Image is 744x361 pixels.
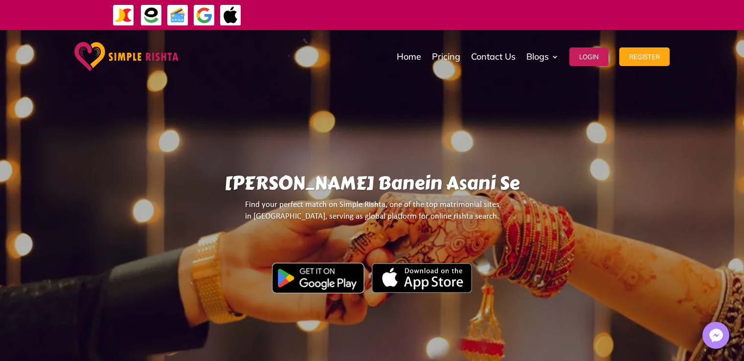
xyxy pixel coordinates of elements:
[471,32,516,81] a: Contact Us
[432,32,460,81] a: Pricing
[220,4,242,26] img: ApplePay-icon
[140,4,162,26] img: EasyPaisa-icon
[193,4,215,26] img: GooglePay-icon
[569,47,609,66] button: Login
[97,199,647,231] p: Find your perfect match on Simple Rishta, one of the top matrimonial sites in [GEOGRAPHIC_DATA], ...
[569,32,609,81] a: Login
[97,172,647,199] h1: [PERSON_NAME] Banein Asani Se
[167,4,189,26] img: Credit Cards
[526,32,559,81] a: Blogs
[272,263,364,293] img: Google Play
[619,47,670,66] button: Register
[113,4,135,26] img: JazzCash-icon
[619,32,670,81] a: Register
[397,32,421,81] a: Home
[706,326,726,345] img: Messenger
